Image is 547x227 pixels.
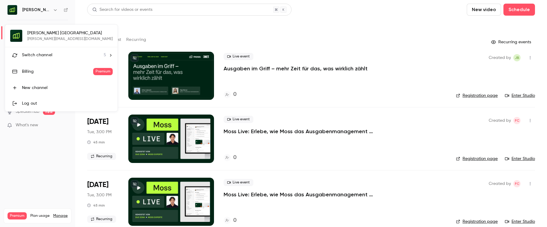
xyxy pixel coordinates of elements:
[104,52,106,58] span: 5
[93,68,113,75] span: Premium
[22,85,113,91] div: New channel
[22,100,113,106] div: Log out
[22,69,93,75] div: Billing
[22,52,52,58] span: Switch channel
